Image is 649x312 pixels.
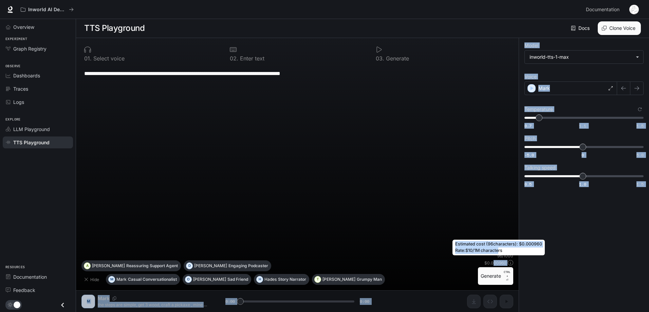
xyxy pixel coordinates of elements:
span: 1.5 [636,181,644,187]
button: User avatar [627,3,641,16]
div: A [84,260,90,271]
p: Grumpy Man [357,277,382,281]
a: Documentation [583,3,625,16]
span: -5.0 [524,152,534,158]
p: Select voice [92,56,125,61]
p: Model [524,43,538,48]
p: Inworld AI Demos [28,7,66,13]
button: D[PERSON_NAME]Engaging Podcaster [184,260,271,271]
span: 1.0 [579,181,586,187]
button: Reset to default [636,106,644,113]
a: Feedback [3,284,73,296]
p: Sad Friend [227,277,248,281]
p: 0 3 . [376,56,384,61]
p: Casual Conversationalist [128,277,177,281]
button: HHadesStory Narrator [254,274,309,285]
div: inworld-tts-1-max [525,51,643,63]
div: H [257,274,263,285]
span: TTS Playground [13,139,50,146]
p: ⏎ [504,270,511,282]
a: Logs [3,96,73,108]
a: Traces [3,83,73,95]
p: Voice [524,74,537,79]
span: Documentation [13,273,47,280]
p: $ 0.000960 [484,260,506,266]
button: All workspaces [18,3,77,16]
button: Hide [81,274,103,285]
p: Mark [116,277,127,281]
span: 1.5 [636,123,644,129]
button: A[PERSON_NAME]Reassuring Support Agent [81,260,181,271]
span: Graph Registry [13,45,47,52]
div: T [315,274,321,285]
a: Docs [570,21,592,35]
span: Dashboards [13,72,40,79]
h1: TTS Playground [84,21,145,35]
div: inworld-tts-1-max [530,54,632,60]
span: Documentation [586,5,619,14]
button: T[PERSON_NAME]Grumpy Man [312,274,385,285]
span: 0.7 [524,123,532,129]
span: Dark mode toggle [14,301,20,308]
p: Story Narrator [278,277,306,281]
span: Logs [13,98,24,106]
a: Overview [3,21,73,33]
p: Pitch [524,136,536,141]
p: 0 2 . [230,56,238,61]
p: Temperature [524,107,553,112]
div: Estimated cost ( 96 characters): $ 0.000960 Rate: $10/1M characters [452,240,545,255]
p: Enter text [238,56,264,61]
p: 0 1 . [84,56,92,61]
button: Clone Voice [598,21,641,35]
div: O [185,274,191,285]
button: Close drawer [55,298,70,312]
p: [PERSON_NAME] [194,264,227,268]
div: M [109,274,115,285]
span: 1.1 [579,123,586,129]
span: Feedback [13,287,35,294]
div: D [186,260,192,271]
img: User avatar [629,5,639,14]
span: Traces [13,85,28,92]
p: CTRL + [504,270,511,278]
span: 5.0 [636,152,644,158]
span: Overview [13,23,34,31]
p: [PERSON_NAME] [193,277,226,281]
a: Documentation [3,271,73,283]
a: TTS Playground [3,136,73,148]
p: Engaging Podcaster [228,264,268,268]
p: Reassuring Support Agent [126,264,178,268]
a: LLM Playground [3,123,73,135]
span: 0.5 [524,181,532,187]
p: Hades [264,277,277,281]
p: Talking speed [524,165,556,170]
button: MMarkCasual Conversationalist [106,274,180,285]
p: Mark [538,85,550,92]
span: LLM Playground [13,126,50,133]
a: Graph Registry [3,43,73,55]
span: 0 [581,152,584,158]
p: [PERSON_NAME] [322,277,355,281]
button: O[PERSON_NAME]Sad Friend [183,274,251,285]
a: Dashboards [3,70,73,81]
p: Generate [384,56,409,61]
p: [PERSON_NAME] [92,264,125,268]
button: GenerateCTRL +⏎ [478,267,513,285]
